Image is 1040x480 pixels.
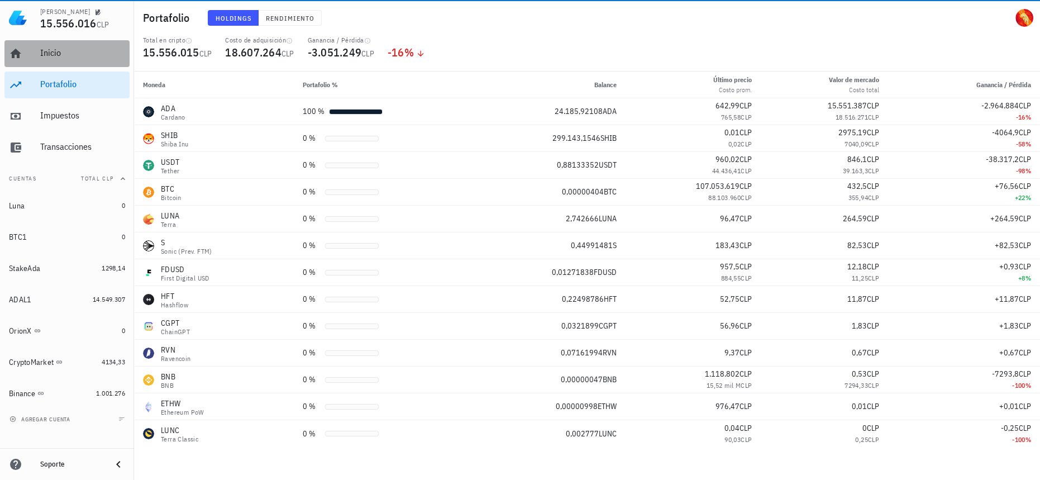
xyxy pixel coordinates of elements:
span: 432,5 [847,181,867,191]
span: 15.556.016 [40,16,97,31]
span: 0 [862,423,867,433]
span: 90,03 [724,435,741,444]
span: CLP [1019,348,1031,358]
span: CLP [741,435,752,444]
span: 24.185,92108 [555,106,603,116]
div: BNB [161,382,175,389]
span: CLP [868,435,879,444]
span: 18.516.271 [836,113,868,121]
span: 0,44991481 [571,240,613,250]
th: Balance: Sin ordenar. Pulse para ordenar de forma ascendente. [474,72,626,98]
span: +11,87 [995,294,1019,304]
span: % [1025,167,1031,175]
span: RVN [603,348,617,358]
div: HFT [161,291,188,302]
span: ADA [603,106,617,116]
span: USDT [599,160,617,170]
span: 11,87 [847,294,867,304]
div: Cardano [161,114,185,121]
span: 2975,19 [838,127,867,137]
span: 15.551.387 [828,101,867,111]
div: +8 [897,273,1031,284]
span: 0 [122,326,125,335]
div: +22 [897,192,1031,203]
span: CLP [868,193,879,202]
div: 0 % [303,320,321,332]
div: Bitcoin [161,194,182,201]
span: 960,02 [715,154,740,164]
div: RVN [161,344,191,355]
span: 7040,09 [845,140,868,148]
div: avatar [1015,9,1033,27]
div: S-icon [143,240,154,251]
a: Luna 0 [4,192,130,219]
span: +1,83 [999,321,1019,331]
span: CLP [741,167,752,175]
span: 0,53 [852,369,867,379]
div: 100 % [303,106,325,117]
span: CLP [867,240,879,250]
span: 96,47 [720,213,740,224]
span: CLP [1019,321,1031,331]
span: CLP [867,294,879,304]
div: ChainGPT [161,329,190,335]
span: CLP [741,140,752,148]
span: -2.964.884 [981,101,1019,111]
span: CLP [97,20,109,30]
div: OrionX [9,326,32,336]
span: 1298,14 [102,264,125,272]
span: % [1025,140,1031,148]
a: OrionX 0 [4,317,130,344]
span: CLP [867,127,879,137]
img: LedgiFi [9,9,27,27]
span: 1.001.276 [96,389,125,397]
a: Binance 1.001.276 [4,380,130,407]
h1: Portafolio [143,9,194,27]
span: CLP [199,49,212,59]
span: 765,58 [721,113,741,121]
span: 0 [122,201,125,210]
button: CuentasTotal CLP [4,165,130,192]
span: 0 [122,232,125,241]
span: BTC [604,187,617,197]
div: CryptoMarket [9,358,54,367]
div: BNB [161,371,175,382]
span: 846,1 [847,154,867,164]
span: CLP [282,49,294,59]
span: 957,5 [720,262,740,272]
div: Transacciones [40,141,125,152]
div: Ganancia / Pérdida [308,36,374,45]
th: Ganancia / Pérdida: Sin ordenar. Pulse para ordenar de forma ascendente. [888,72,1040,98]
span: % [1025,193,1031,202]
span: +0,93 [999,262,1019,272]
span: CLP [1019,181,1031,191]
span: 12,18 [847,262,867,272]
div: 0 % [303,186,321,198]
div: Tether [161,168,179,174]
span: 976,47 [715,401,740,411]
span: 15.556.015 [143,45,199,60]
div: Shiba Inu [161,141,189,148]
a: StakeAda 1298,14 [4,255,130,282]
span: CLP [868,167,879,175]
span: 0,04 [724,423,740,433]
div: 0 % [303,401,321,412]
span: CLP [361,49,374,59]
div: LUNC-icon [143,428,154,439]
div: ADA-icon [143,106,154,117]
div: CGPT-icon [143,321,154,332]
span: CLP [1019,240,1031,250]
span: 183,43 [715,240,740,250]
span: 0,00000404 [562,187,604,197]
span: -7293,8 [992,369,1019,379]
div: ETHW-icon [143,401,154,412]
span: +82,53 [995,240,1019,250]
div: 0 % [303,374,321,386]
div: ADAL1 [9,295,31,305]
div: Inicio [40,47,125,58]
span: CLP [740,101,752,111]
span: CLP [741,193,752,202]
span: 88.103.960 [708,193,741,202]
div: 0 % [303,240,321,251]
span: 0,00000998 [556,401,598,411]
